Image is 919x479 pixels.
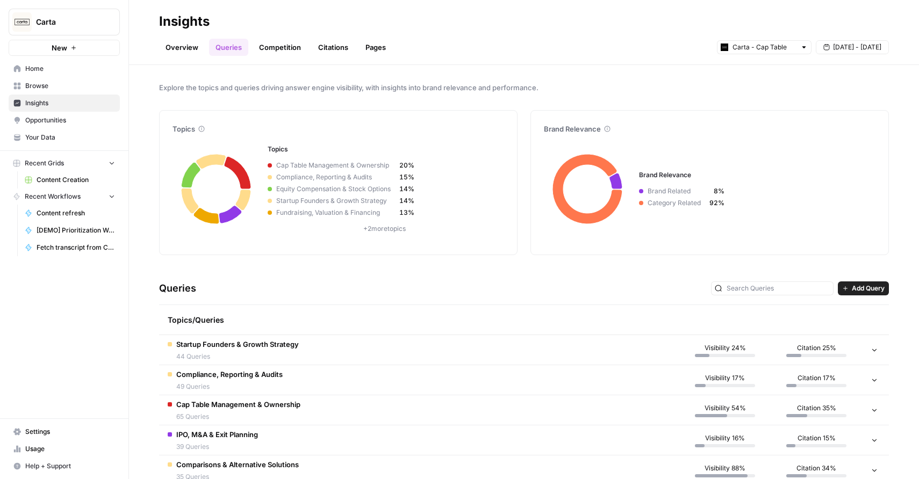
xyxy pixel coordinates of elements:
[12,12,32,32] img: Carta Logo
[399,161,414,170] span: 20%
[643,198,709,208] span: Category Related
[399,196,414,206] span: 14%
[797,403,836,413] span: Citation 35%
[399,184,414,194] span: 14%
[168,305,671,335] div: Topics/Queries
[25,64,115,74] span: Home
[9,95,120,112] a: Insights
[20,171,120,188] a: Content Creation
[25,133,115,142] span: Your Data
[852,284,885,293] span: Add Query
[797,343,836,353] span: Citation 25%
[36,17,101,27] span: Carta
[176,442,258,452] span: 39 Queries
[176,429,258,440] span: IPO, M&A & Exit Planning
[399,208,414,217] span: 13%
[733,42,796,53] input: Carta - Cap Table
[9,155,120,171] button: Recent Grids
[796,463,836,473] span: Citation 34%
[37,175,115,185] span: Content Creation
[9,423,120,440] a: Settings
[705,343,746,353] span: Visibility 24%
[25,115,115,125] span: Opportunities
[25,444,115,454] span: Usage
[37,226,115,235] span: [DEMO] Prioritization Workflow for creation
[705,403,746,413] span: Visibility 54%
[272,208,399,217] span: Fundraising, Valuation & Financing
[176,339,299,350] span: Startup Founders & Growth Strategy
[37,208,115,218] span: Content refresh
[176,412,300,422] span: 65 Queries
[709,198,724,208] span: 92%
[709,186,724,196] span: 8%
[268,224,501,234] p: + 2 more topics
[9,188,120,205] button: Recent Workflows
[25,81,115,91] span: Browse
[9,440,120,458] a: Usage
[9,40,120,56] button: New
[176,369,283,380] span: Compliance, Reporting & Audits
[25,98,115,108] span: Insights
[705,373,745,383] span: Visibility 17%
[20,222,120,239] a: [DEMO] Prioritization Workflow for creation
[639,170,873,180] h3: Brand Relevance
[176,399,300,410] span: Cap Table Management & Ownership
[272,172,399,182] span: Compliance, Reporting & Audits
[159,281,196,296] h3: Queries
[253,39,307,56] a: Competition
[838,281,889,295] button: Add Query
[176,459,299,470] span: Comparisons & Alternative Solutions
[20,205,120,222] a: Content refresh
[312,39,355,56] a: Citations
[833,42,881,52] span: [DATE] - [DATE]
[705,433,745,443] span: Visibility 16%
[9,9,120,35] button: Workspace: Carta
[159,13,210,30] div: Insights
[176,352,299,361] span: 44 Queries
[209,39,248,56] a: Queries
[705,463,745,473] span: Visibility 88%
[25,461,115,471] span: Help + Support
[272,196,399,206] span: Startup Founders & Growth Strategy
[9,129,120,146] a: Your Data
[52,42,67,53] span: New
[727,283,830,294] input: Search Queries
[272,184,399,194] span: Equity Compensation & Stock Options
[25,192,81,201] span: Recent Workflows
[544,124,875,134] div: Brand Relevance
[173,124,504,134] div: Topics
[272,161,399,170] span: Cap Table Management & Ownership
[159,82,889,93] span: Explore the topics and queries driving answer engine visibility, with insights into brand relevan...
[176,382,283,391] span: 49 Queries
[359,39,392,56] a: Pages
[25,427,115,437] span: Settings
[9,458,120,475] button: Help + Support
[37,243,115,252] span: Fetch transcript from Chorus
[9,112,120,129] a: Opportunities
[9,77,120,95] a: Browse
[643,186,709,196] span: Brand Related
[399,172,414,182] span: 15%
[25,158,64,168] span: Recent Grids
[816,40,889,54] button: [DATE] - [DATE]
[798,433,836,443] span: Citation 15%
[798,373,836,383] span: Citation 17%
[9,60,120,77] a: Home
[20,239,120,256] a: Fetch transcript from Chorus
[159,39,205,56] a: Overview
[268,144,501,154] h3: Topics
